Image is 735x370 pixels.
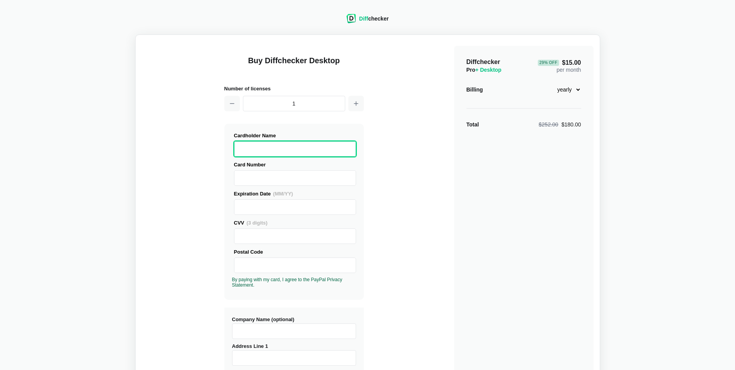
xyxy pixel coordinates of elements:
[238,258,353,273] iframe: Secure Credit Card Frame - Postal Code
[246,220,267,226] span: (3 digits)
[359,16,368,22] span: Diff
[234,190,356,198] div: Expiration Date
[234,131,356,140] div: Cardholder Name
[538,60,581,66] span: $15.00
[234,161,356,169] div: Card Number
[466,59,500,65] span: Diffchecker
[539,121,581,128] div: $180.00
[232,323,356,339] input: Company Name (optional)
[232,316,356,339] label: Company Name (optional)
[238,229,353,244] iframe: Secure Credit Card Frame - CVV
[539,121,558,128] span: $252.00
[466,121,479,128] strong: Total
[466,86,483,93] div: Billing
[232,350,356,366] input: Address Line 1
[273,191,293,197] span: (MM/YY)
[475,67,501,73] span: + Desktop
[538,60,559,66] div: 29 % Off
[232,343,356,366] label: Address Line 1
[538,58,581,74] div: per month
[346,18,389,24] a: Diffchecker logoDiffchecker
[232,277,343,288] a: By paying with my card, I agree to the PayPal Privacy Statement.
[238,142,353,156] iframe: Secure Credit Card Frame - Cardholder Name
[234,248,356,256] div: Postal Code
[224,85,364,93] h2: Number of licenses
[346,14,356,23] img: Diffchecker logo
[238,171,353,185] iframe: Secure Credit Card Frame - Credit Card Number
[238,200,353,214] iframe: Secure Credit Card Frame - Expiration Date
[466,67,502,73] span: Pro
[224,55,364,75] h1: Buy Diffchecker Desktop
[359,15,389,22] div: checker
[243,96,345,111] input: 1
[234,219,356,227] div: CVV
